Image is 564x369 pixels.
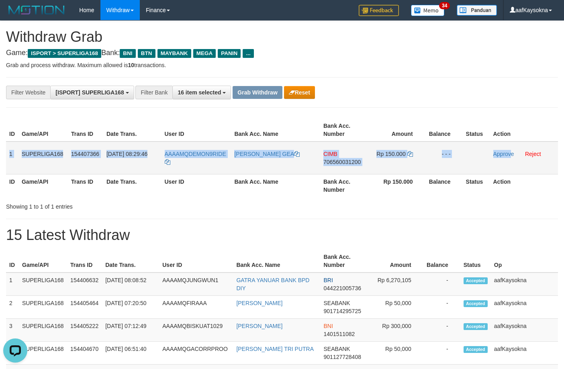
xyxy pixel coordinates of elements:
button: Open LiveChat chat widget [3,3,27,27]
div: Showing 1 to 1 of 1 entries [6,199,229,211]
td: Rp 6,270,105 [368,273,423,296]
td: AAAAMQFIRAAA [159,296,233,319]
td: [DATE] 07:12:49 [102,319,159,342]
a: Reject [525,151,541,157]
div: Filter Bank [135,86,172,99]
button: 16 item selected [172,86,231,99]
th: Bank Acc. Name [233,250,320,273]
td: - [423,319,460,342]
span: BTN [138,49,155,58]
span: CIMB [323,151,337,157]
td: AAAAMQBISKUAT1029 [159,319,233,342]
td: - [423,296,460,319]
button: Grab Withdraw [233,86,282,99]
td: AAAAMQJUNGWUN1 [159,273,233,296]
span: BRI [324,277,333,283]
span: Accepted [464,346,488,353]
span: ISPORT > SUPERLIGA168 [28,49,101,58]
th: Action [490,174,558,197]
th: Date Trans. [103,119,161,141]
th: Bank Acc. Name [231,119,320,141]
span: Rp 150.000 [376,151,405,157]
td: SUPERLIGA168 [19,296,67,319]
span: MEGA [193,49,216,58]
th: Date Trans. [103,174,161,197]
span: SEABANK [324,300,350,306]
span: Accepted [464,277,488,284]
span: SEABANK [324,346,350,352]
th: ID [6,119,18,141]
td: aafKaysokna [491,273,558,296]
span: BNI [120,49,135,58]
td: - - - [425,141,463,174]
td: 154405222 [67,319,102,342]
td: Rp 300,000 [368,319,423,342]
th: Balance [425,119,463,141]
th: Amount [368,119,425,141]
td: [DATE] 07:20:50 [102,296,159,319]
td: 1 [6,141,18,174]
div: Filter Website [6,86,50,99]
td: 2 [6,296,19,319]
th: Status [463,174,490,197]
a: [PERSON_NAME] TRI PUTRA [236,346,314,352]
th: Status [463,119,490,141]
span: Copy 901714295725 to clipboard [324,308,361,314]
span: MAYBANK [157,49,191,58]
th: Trans ID [68,119,103,141]
td: SUPERLIGA168 [18,141,68,174]
th: Bank Acc. Number [320,119,368,141]
td: 1 [6,273,19,296]
td: - [423,273,460,296]
th: Game/API [19,250,67,273]
td: aafKaysokna [491,342,558,365]
th: Trans ID [67,250,102,273]
span: Copy 706560031200 to clipboard [323,159,361,165]
span: Copy 044221005736 to clipboard [324,285,361,291]
td: [DATE] 06:51:40 [102,342,159,365]
td: 154406632 [67,273,102,296]
span: [ISPORT] SUPERLIGA168 [55,89,124,96]
td: [DATE] 08:08:52 [102,273,159,296]
button: [ISPORT] SUPERLIGA168 [50,86,134,99]
span: ... [243,49,253,58]
th: Game/API [18,119,68,141]
a: [PERSON_NAME] GEA [234,151,300,157]
th: Amount [368,250,423,273]
th: Bank Acc. Number [321,250,368,273]
span: 34 [439,2,450,9]
th: Op [491,250,558,273]
a: [PERSON_NAME] [236,300,282,306]
button: Reset [284,86,315,99]
td: - [423,342,460,365]
h1: 15 Latest Withdraw [6,227,558,243]
a: Approve [493,151,514,157]
th: User ID [161,119,231,141]
th: Rp 150.000 [368,174,425,197]
td: 154404670 [67,342,102,365]
td: Rp 50,000 [368,296,423,319]
th: Trans ID [68,174,103,197]
img: panduan.png [457,5,497,16]
th: User ID [159,250,233,273]
th: Status [460,250,491,273]
td: AAAAMQGACORRPROO [159,342,233,365]
strong: 10 [128,62,134,68]
td: SUPERLIGA168 [19,342,67,365]
p: Grab and process withdraw. Maximum allowed is transactions. [6,61,558,69]
td: 3 [6,319,19,342]
td: SUPERLIGA168 [19,319,67,342]
h1: Withdraw Grab [6,29,558,45]
th: Date Trans. [102,250,159,273]
a: [PERSON_NAME] [236,323,282,329]
td: SUPERLIGA168 [19,273,67,296]
span: Copy 901127728408 to clipboard [324,354,361,360]
img: Feedback.jpg [359,5,399,16]
th: Bank Acc. Number [320,174,368,197]
th: ID [6,250,19,273]
img: MOTION_logo.png [6,4,67,16]
a: Copy 150000 to clipboard [407,151,413,157]
a: AAAAMQDEMON9RIDE [165,151,226,165]
img: Button%20Memo.svg [411,5,445,16]
td: aafKaysokna [491,319,558,342]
